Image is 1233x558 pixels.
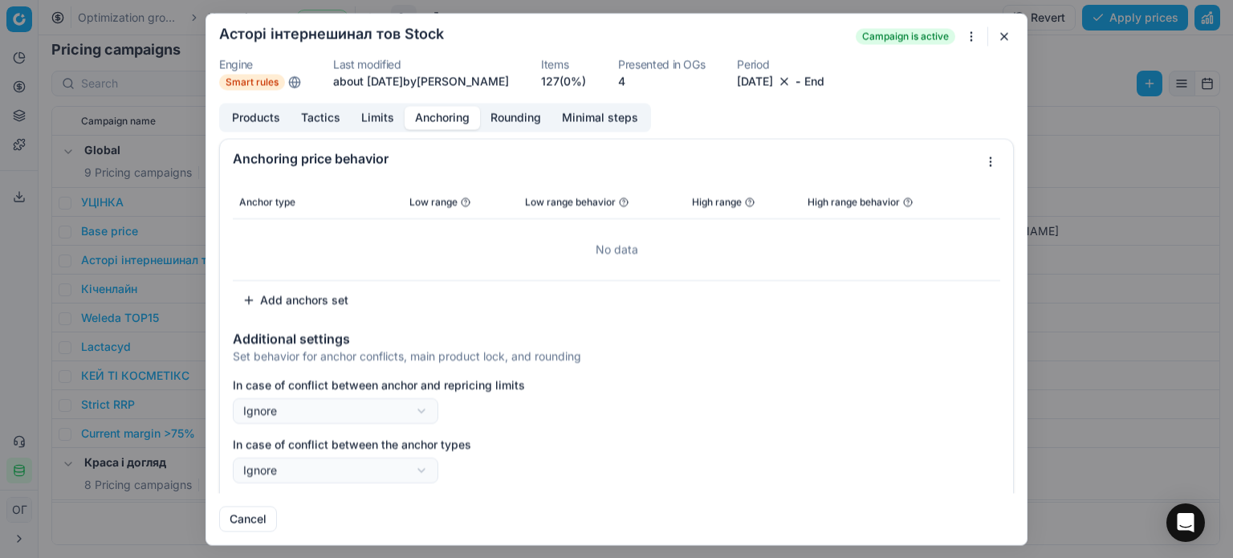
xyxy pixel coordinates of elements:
th: Anchor type [233,185,403,218]
button: End [804,73,824,89]
button: Minimal steps [551,106,649,129]
dt: Items [541,59,586,70]
button: Cancel [219,506,277,532]
th: Low range [403,185,519,218]
span: Smart rules [219,74,285,90]
div: Set behavior for anchor conflicts, main product lock, and rounding [233,348,1000,364]
label: In case of conflict between the anchor types [233,436,1000,452]
div: Anchoring price behavior [233,152,978,165]
button: Products [222,106,291,129]
th: High range behavior [801,185,968,218]
dt: Last modified [333,59,509,70]
th: Low range behavior [519,185,686,218]
button: Tactics [291,106,351,129]
dt: Period [737,59,824,70]
button: Anchoring [405,106,480,129]
div: No data [239,225,994,273]
span: - [796,73,801,89]
dt: Engine [219,59,301,70]
h2: Асторі інтернешинал тов Stock [219,26,444,41]
button: 4 [618,73,625,89]
div: Additional settings [233,332,1000,344]
span: about [DATE] by [PERSON_NAME] [333,74,509,88]
button: [DATE] [737,73,773,89]
dt: Presented in OGs [618,59,705,70]
button: Add anchors set [233,287,358,312]
span: Campaign is active [856,28,955,44]
label: In case of conflict between anchor and repricing limits [233,377,1000,393]
button: Rounding [480,106,551,129]
th: High range [686,185,801,218]
button: Limits [351,106,405,129]
a: 127(0%) [541,73,586,89]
